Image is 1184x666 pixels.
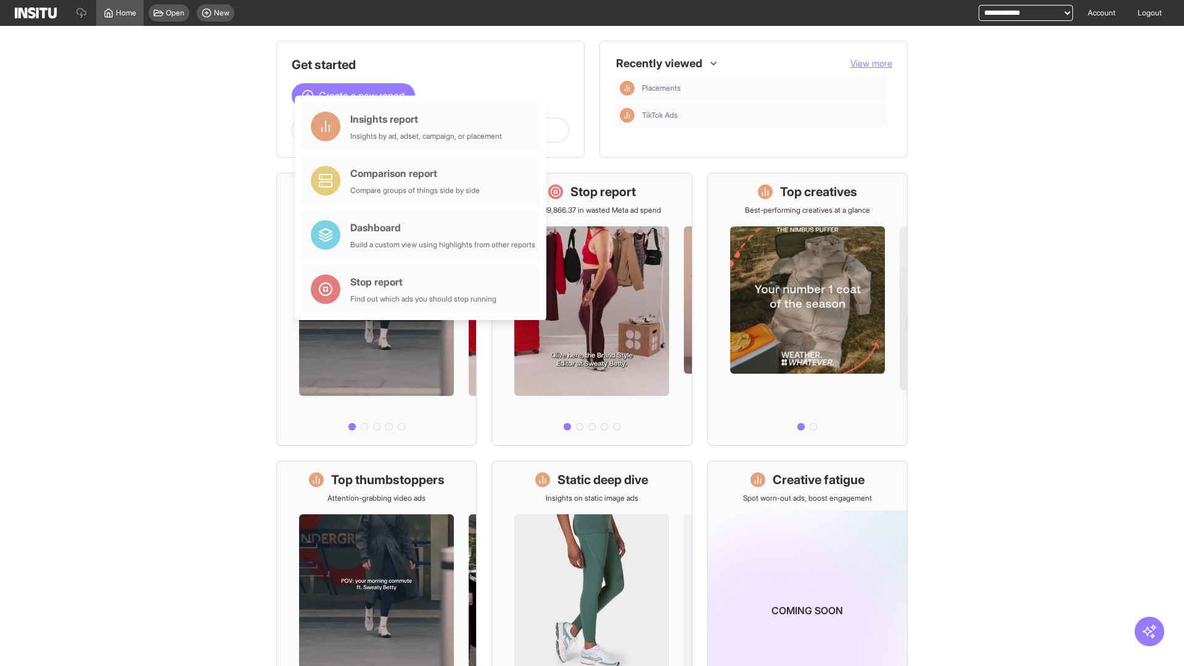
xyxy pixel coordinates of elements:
span: Home [116,8,136,18]
div: Insights by ad, adset, campaign, or placement [350,131,502,141]
h1: Stop report [570,183,636,200]
a: What's live nowSee all active ads instantly [276,173,477,446]
span: Open [166,8,184,18]
div: Insights [620,81,635,96]
div: Comparison report [350,166,480,181]
span: TikTok Ads [642,110,882,120]
span: View more [850,58,892,68]
span: Placements [642,83,882,93]
h1: Top thumbstoppers [331,471,445,488]
div: Find out which ads you should stop running [350,294,496,304]
div: Build a custom view using highlights from other reports [350,240,535,250]
span: Create a new report [319,88,405,103]
a: Stop reportSave £19,866.37 in wasted Meta ad spend [491,173,692,446]
span: Placements [642,83,681,93]
h1: Top creatives [780,183,857,200]
p: Save £19,866.37 in wasted Meta ad spend [522,205,661,215]
div: Dashboard [350,220,535,235]
img: Logo [15,7,57,18]
p: Insights on static image ads [546,493,638,503]
a: Top creativesBest-performing creatives at a glance [707,173,908,446]
button: View more [850,57,892,70]
p: Best-performing creatives at a glance [745,205,870,215]
span: New [214,8,229,18]
div: Insights [620,108,635,123]
h1: Get started [292,56,569,73]
div: Insights report [350,112,502,126]
button: Create a new report [292,83,415,108]
p: Attention-grabbing video ads [327,493,425,503]
h1: Static deep dive [557,471,648,488]
div: Compare groups of things side by side [350,186,480,195]
span: TikTok Ads [642,110,678,120]
div: Stop report [350,274,496,289]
